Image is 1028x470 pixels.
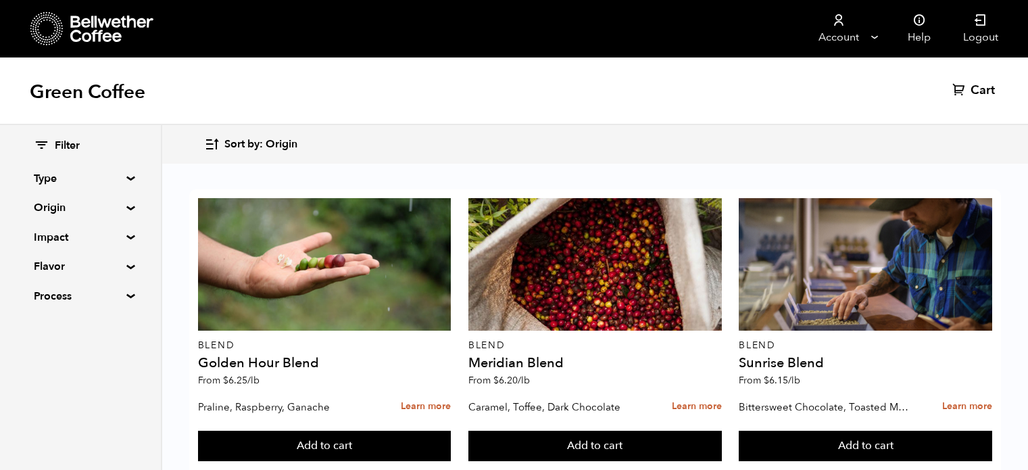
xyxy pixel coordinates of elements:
[672,392,722,421] a: Learn more
[739,356,992,370] h4: Sunrise Blend
[493,374,530,387] bdi: 6.20
[34,288,127,304] summary: Process
[468,356,722,370] h4: Meridian Blend
[224,137,297,152] span: Sort by: Origin
[739,397,911,417] p: Bittersweet Chocolate, Toasted Marshmallow, Candied Orange, Praline
[468,341,722,350] p: Blend
[198,374,260,387] span: From
[198,356,451,370] h4: Golden Hour Blend
[739,374,800,387] span: From
[401,392,451,421] a: Learn more
[34,258,127,275] summary: Flavor
[764,374,800,387] bdi: 6.15
[468,374,530,387] span: From
[198,431,451,462] button: Add to cart
[518,374,530,387] span: /lb
[34,229,127,245] summary: Impact
[223,374,228,387] span: $
[223,374,260,387] bdi: 6.25
[739,431,992,462] button: Add to cart
[30,80,145,104] h1: Green Coffee
[942,392,992,421] a: Learn more
[34,199,127,216] summary: Origin
[493,374,499,387] span: $
[739,341,992,350] p: Blend
[468,431,722,462] button: Add to cart
[55,139,80,154] span: Filter
[34,170,127,187] summary: Type
[788,374,800,387] span: /lb
[247,374,260,387] span: /lb
[764,374,769,387] span: $
[198,397,370,417] p: Praline, Raspberry, Ganache
[952,83,998,99] a: Cart
[468,397,641,417] p: Caramel, Toffee, Dark Chocolate
[198,341,451,350] p: Blend
[971,83,995,99] span: Cart
[204,128,297,160] button: Sort by: Origin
